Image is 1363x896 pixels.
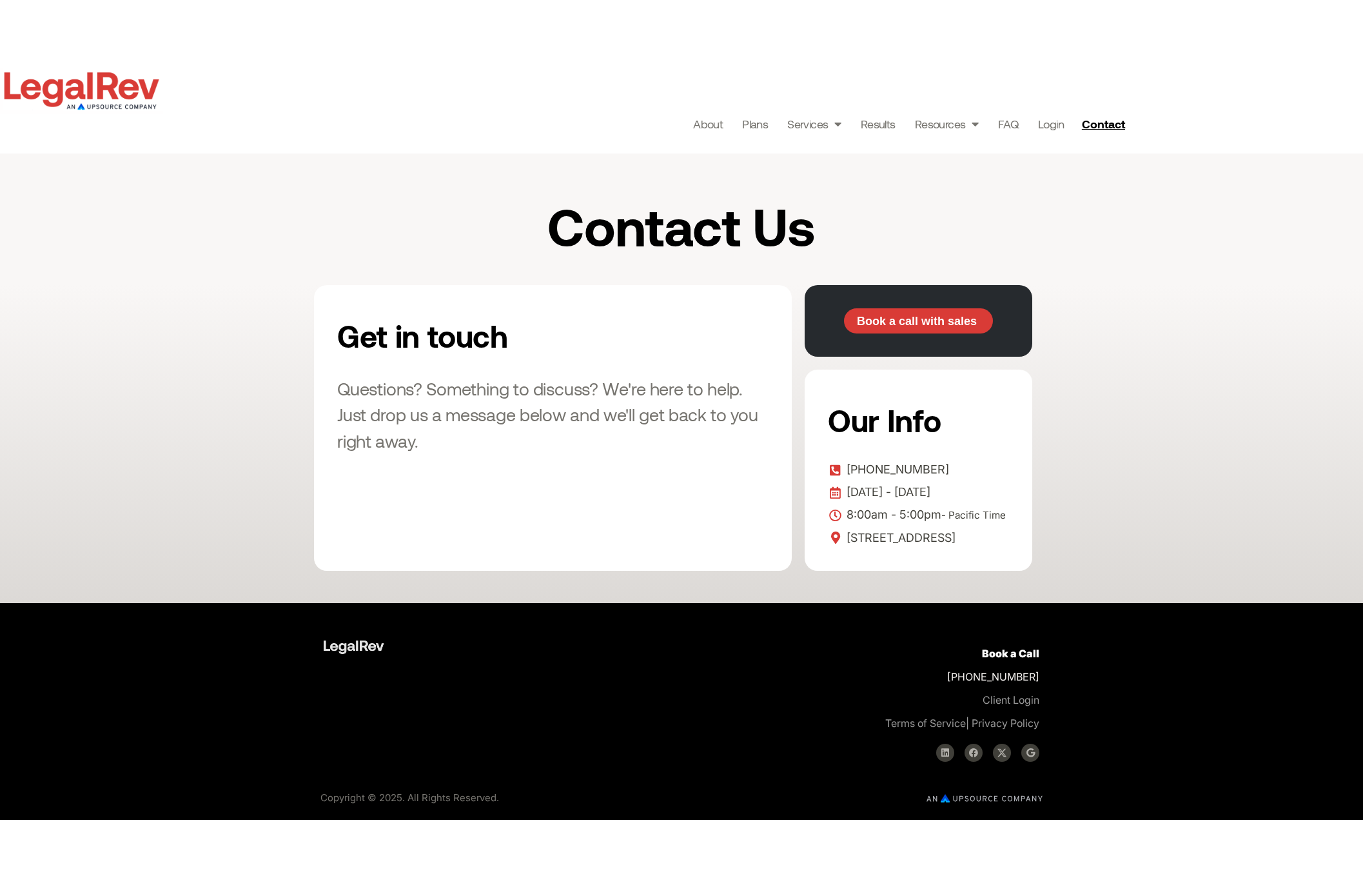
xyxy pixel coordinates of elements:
a: Services [787,115,841,133]
span: Copyright © 2025. All Rights Reserved. [320,791,499,804]
a: Client Login [983,693,1039,706]
p: [PHONE_NUMBER] [698,642,1039,735]
a: Login [1038,115,1064,133]
span: Book a call with sales [857,315,977,327]
a: Terms of Service [885,717,966,730]
h1: Contact Us [424,199,939,253]
a: FAQ [998,115,1019,133]
a: [PHONE_NUMBER] [828,460,1009,479]
h2: Our Info [828,393,1005,447]
span: [STREET_ADDRESS] [843,528,956,548]
a: Plans [742,115,768,133]
span: [DATE] - [DATE] [843,483,930,502]
a: About [693,115,723,133]
h3: Questions? Something to discuss? We're here to help. Just drop us a message below and we'll get b... [337,375,769,454]
a: Results [861,115,896,133]
a: Resources [915,115,979,133]
h2: Get in touch [337,308,639,363]
a: Book a call with sales [844,308,993,334]
span: - Pacific Time [941,509,1006,521]
a: Book a Call [982,647,1039,660]
nav: Menu [693,115,1064,133]
span: [PHONE_NUMBER] [843,460,949,479]
a: Privacy Policy [972,717,1039,730]
a: Contact [1077,114,1133,134]
span: Contact [1082,118,1125,130]
span: 8:00am - 5:00pm [843,505,1006,525]
span: | [885,717,969,730]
